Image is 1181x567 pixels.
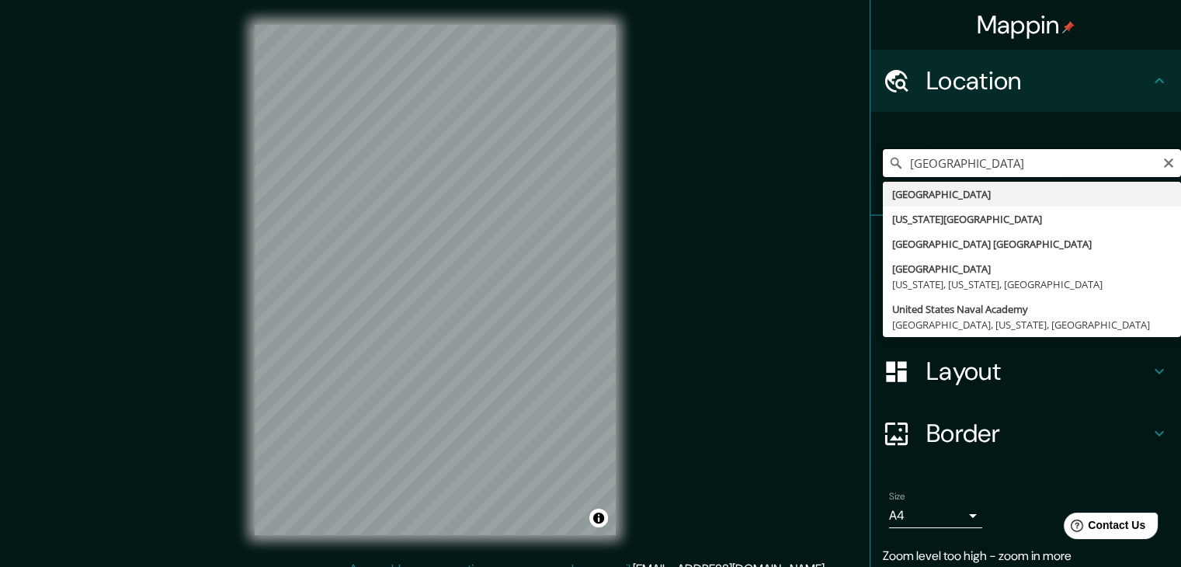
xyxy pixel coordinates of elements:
iframe: Help widget launcher [1043,506,1164,550]
img: pin-icon.png [1062,21,1075,33]
div: [GEOGRAPHIC_DATA] [892,261,1172,277]
div: Location [870,50,1181,112]
h4: Location [926,65,1150,96]
label: Size [889,490,905,503]
div: Pins [870,216,1181,278]
div: [US_STATE][GEOGRAPHIC_DATA] [892,211,1172,227]
h4: Layout [926,356,1150,387]
div: United States Naval Academy [892,301,1172,317]
input: Pick your city or area [883,149,1181,177]
button: Toggle attribution [589,509,608,527]
p: Zoom level too high - zoom in more [883,547,1169,565]
canvas: Map [255,25,616,535]
div: [US_STATE], [US_STATE], [GEOGRAPHIC_DATA] [892,277,1172,292]
h4: Mappin [977,9,1075,40]
div: A4 [889,503,982,528]
div: [GEOGRAPHIC_DATA] [GEOGRAPHIC_DATA] [892,236,1172,252]
div: [GEOGRAPHIC_DATA] [892,186,1172,202]
div: [GEOGRAPHIC_DATA], [US_STATE], [GEOGRAPHIC_DATA] [892,317,1172,332]
h4: Border [926,418,1150,449]
button: Clear [1162,155,1175,169]
div: Style [870,278,1181,340]
div: Border [870,402,1181,464]
div: Layout [870,340,1181,402]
